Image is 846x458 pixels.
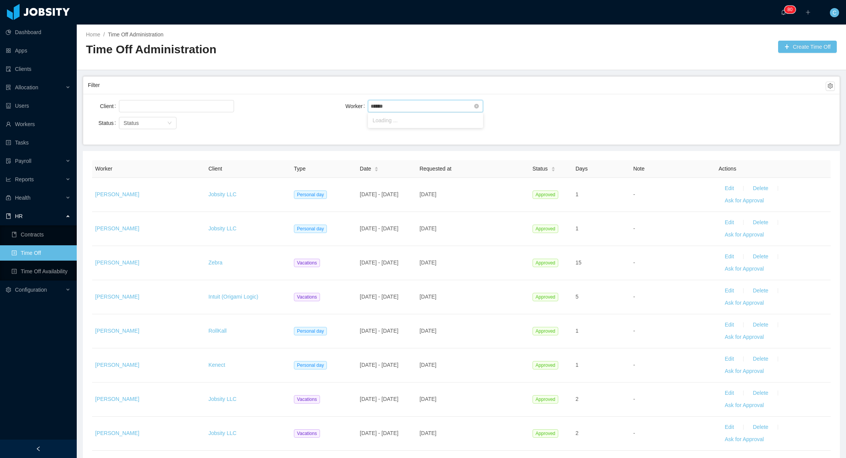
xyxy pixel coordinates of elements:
i: icon: caret-down [374,169,379,171]
span: 1 [576,362,579,368]
a: icon: profileTime Off Availability [12,264,71,279]
button: Ask for Approval [719,433,770,446]
span: Approved [533,259,558,267]
button: Delete [747,217,774,229]
a: Zebra [208,259,223,266]
span: - [633,362,635,368]
div: Sort [551,166,556,171]
span: [DATE] [419,328,436,334]
span: Personal day [294,327,327,335]
div: Sort [374,166,379,171]
a: Jobsity LLC [208,191,236,197]
span: - [633,259,635,266]
span: 2 [576,430,579,436]
button: Ask for Approval [719,399,770,412]
span: Actions [719,166,736,172]
span: Status [533,165,548,173]
span: Configuration [15,287,47,293]
button: Delete [747,421,774,433]
i: icon: line-chart [6,177,11,182]
label: Client [100,103,119,109]
i: icon: loading [474,104,479,109]
a: icon: pie-chartDashboard [6,25,71,40]
button: Ask for Approval [719,263,770,275]
a: Home [86,31,100,38]
a: [PERSON_NAME] [95,396,139,402]
span: [DATE] [419,430,436,436]
span: [DATE] - [DATE] [360,225,399,231]
span: Payroll [15,158,31,164]
button: Edit [719,353,740,365]
i: icon: plus [805,10,811,15]
i: icon: caret-down [551,169,555,171]
a: icon: bookContracts [12,227,71,242]
i: icon: book [6,213,11,219]
span: - [633,191,635,197]
a: [PERSON_NAME] [95,328,139,334]
button: Edit [719,319,740,331]
i: icon: file-protect [6,158,11,164]
button: Edit [719,251,740,263]
span: [DATE] - [DATE] [360,328,399,334]
span: 1 [576,191,579,197]
span: [DATE] - [DATE] [360,430,399,436]
span: Vacations [294,293,320,301]
span: Note [633,166,645,172]
span: Vacations [294,429,320,438]
span: Personal day [294,361,327,369]
i: icon: solution [6,85,11,90]
button: Ask for Approval [719,331,770,343]
span: Reports [15,176,34,182]
span: / [103,31,105,38]
span: Personal day [294,225,327,233]
i: icon: caret-up [551,166,555,168]
span: Health [15,195,30,201]
span: Vacations [294,395,320,404]
p: 0 [790,6,793,13]
i: icon: bell [781,10,786,15]
a: icon: profileTime Off [12,245,71,261]
button: Delete [747,387,774,399]
a: Kenect [208,362,225,368]
a: [PERSON_NAME] [95,259,139,266]
span: 1 [576,225,579,231]
button: Edit [719,285,740,297]
span: Approved [533,429,558,438]
span: Vacations [294,259,320,267]
span: Approved [533,327,558,335]
span: Client [208,166,222,172]
sup: 80 [784,6,795,13]
span: [DATE] [419,362,436,368]
a: Intuit (Origami Logic) [208,294,258,300]
span: [DATE] - [DATE] [360,259,399,266]
button: icon: setting [826,82,835,91]
button: Delete [747,319,774,331]
button: Delete [747,182,774,195]
span: 1 [576,328,579,334]
button: Ask for Approval [719,297,770,309]
button: Ask for Approval [719,195,770,207]
input: Client [121,102,125,111]
button: icon: plusCreate Time Off [778,41,837,53]
span: Approved [533,190,558,199]
i: icon: down [167,121,172,126]
div: Filter [88,78,826,92]
a: Jobsity LLC [208,225,236,231]
a: [PERSON_NAME] [95,430,139,436]
span: - [633,294,635,300]
a: [PERSON_NAME] [95,294,139,300]
label: Worker [345,103,368,109]
span: - [633,225,635,231]
a: [PERSON_NAME] [95,191,139,197]
span: Worker [95,166,112,172]
p: 8 [787,6,790,13]
a: icon: auditClients [6,61,71,77]
label: Status [99,120,119,126]
button: Ask for Approval [719,365,770,378]
span: HR [15,213,23,219]
span: [DATE] - [DATE] [360,294,399,300]
a: Jobsity LLC [208,396,236,402]
span: Type [294,166,305,172]
a: RollKall [208,328,226,334]
button: Delete [747,251,774,263]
